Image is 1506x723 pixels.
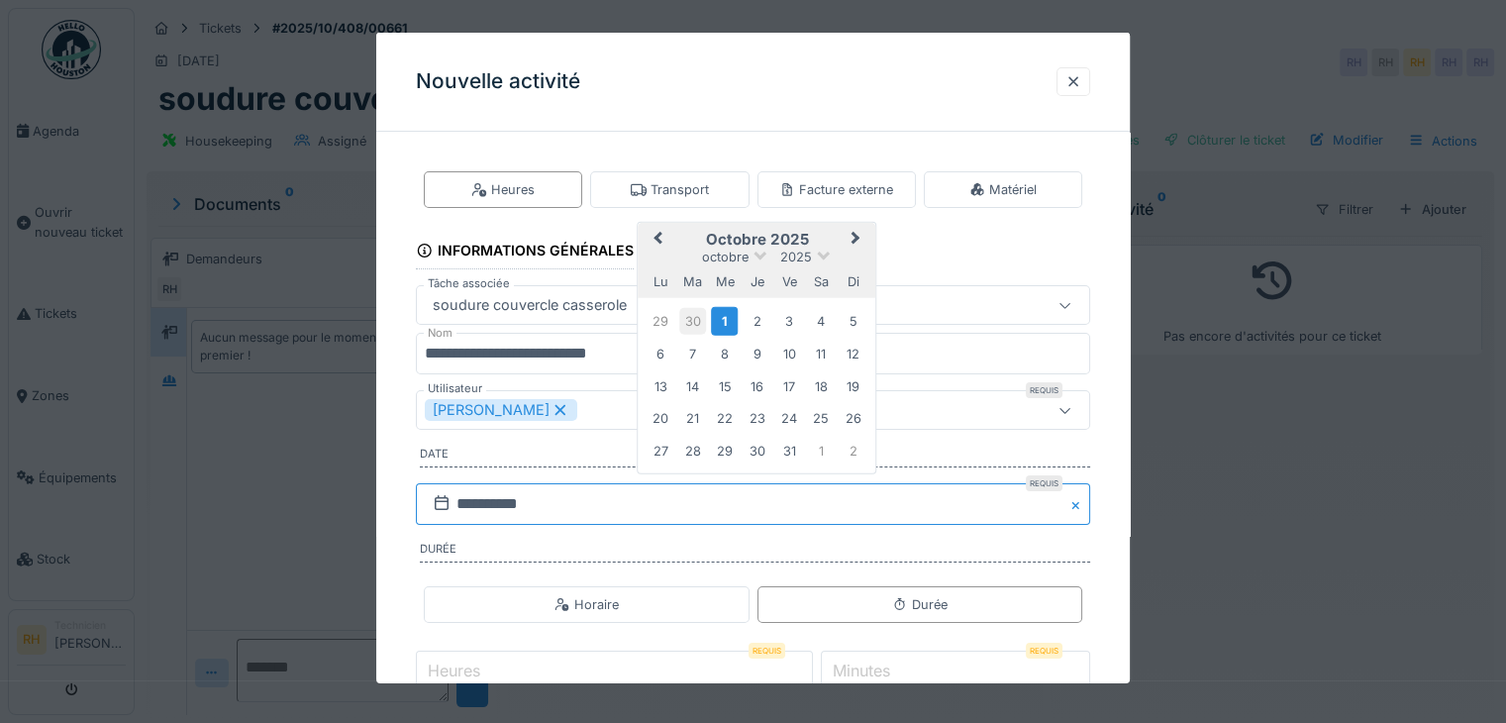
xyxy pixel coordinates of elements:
label: Durée [420,541,1090,563]
span: octobre [702,250,749,264]
div: Choose lundi 6 octobre 2025 [647,341,673,367]
div: Choose mercredi 29 octobre 2025 [711,437,738,464]
div: Choose jeudi 30 octobre 2025 [744,437,770,464]
div: Choose samedi 4 octobre 2025 [808,307,835,334]
div: Horaire [554,595,619,614]
div: Choose samedi 25 octobre 2025 [808,405,835,432]
div: lundi [647,267,673,294]
div: Facture externe [779,180,893,199]
div: Choose jeudi 23 octobre 2025 [744,405,770,432]
label: Tâche associée [424,275,514,292]
div: Choose dimanche 5 octobre 2025 [840,307,866,334]
div: Requis [1026,475,1062,491]
div: Choose jeudi 2 octobre 2025 [744,307,770,334]
div: Choose vendredi 17 octobre 2025 [775,372,802,399]
div: dimanche [840,267,866,294]
div: Choose dimanche 12 octobre 2025 [840,341,866,367]
div: Choose dimanche 2 novembre 2025 [840,437,866,464]
div: Choose mardi 28 octobre 2025 [679,437,706,464]
div: soudure couvercle casserole [425,294,635,316]
div: [PERSON_NAME] [425,399,577,421]
div: Choose mardi 30 septembre 2025 [679,307,706,334]
div: samedi [808,267,835,294]
div: Month octobre, 2025 [645,304,869,466]
div: Choose jeudi 16 octobre 2025 [744,372,770,399]
div: Choose mercredi 1 octobre 2025 [711,306,738,335]
div: Durée [892,595,948,614]
div: Choose mercredi 22 octobre 2025 [711,405,738,432]
div: Transport [631,180,709,199]
div: Choose mardi 21 octobre 2025 [679,405,706,432]
div: Matériel [969,180,1037,199]
div: Choose lundi 27 octobre 2025 [647,437,673,464]
div: Choose lundi 20 octobre 2025 [647,405,673,432]
div: Choose samedi 18 octobre 2025 [808,372,835,399]
div: Choose mardi 7 octobre 2025 [679,341,706,367]
label: Date [420,446,1090,467]
div: Choose vendredi 31 octobre 2025 [775,437,802,464]
div: Choose jeudi 9 octobre 2025 [744,341,770,367]
div: Requis [1026,643,1062,659]
div: Choose mercredi 15 octobre 2025 [711,372,738,399]
div: Informations générales [416,236,634,269]
div: Heures [471,180,535,199]
label: Minutes [829,659,894,682]
h2: octobre 2025 [638,231,875,249]
div: Choose vendredi 3 octobre 2025 [775,307,802,334]
div: vendredi [775,267,802,294]
div: Choose vendredi 10 octobre 2025 [775,341,802,367]
button: Previous Month [640,225,671,257]
div: Choose lundi 29 septembre 2025 [647,307,673,334]
div: mercredi [711,267,738,294]
div: Choose samedi 1 novembre 2025 [808,437,835,464]
div: mardi [679,267,706,294]
div: jeudi [744,267,770,294]
button: Close [1068,483,1090,525]
div: Choose lundi 13 octobre 2025 [647,372,673,399]
label: Nom [424,325,456,342]
label: Heures [424,659,484,682]
h3: Nouvelle activité [416,69,580,94]
button: Next Month [843,225,874,257]
div: Requis [1026,382,1062,398]
div: Requis [749,643,785,659]
div: Choose mercredi 8 octobre 2025 [711,341,738,367]
div: Choose vendredi 24 octobre 2025 [775,405,802,432]
div: Choose dimanche 19 octobre 2025 [840,372,866,399]
label: Utilisateur [424,380,486,397]
div: Choose dimanche 26 octobre 2025 [840,405,866,432]
span: 2025 [780,250,812,264]
div: Choose samedi 11 octobre 2025 [808,341,835,367]
div: Choose mardi 14 octobre 2025 [679,372,706,399]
